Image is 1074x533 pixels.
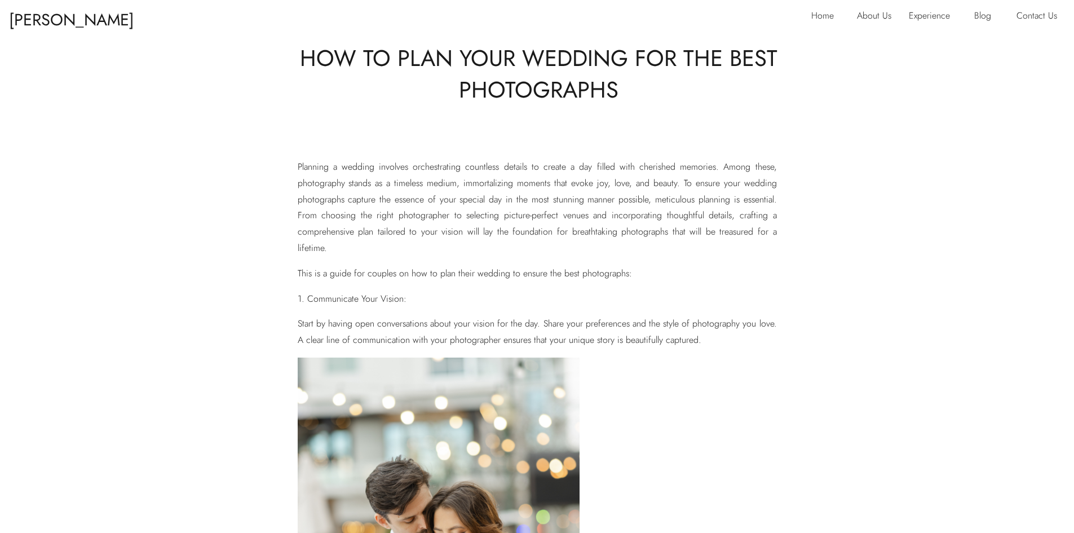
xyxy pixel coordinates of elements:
[974,8,1000,26] a: Blog
[1016,8,1064,26] a: Contact Us
[909,8,959,26] a: Experience
[298,266,777,282] p: This is a guide for couples on how to plan their wedding to ensure the best photographs:
[857,8,901,26] a: About Us
[298,316,777,349] p: Start by having open conversations about your vision for the day. Share your preferences and the ...
[228,42,850,105] h1: How to Plan Your Wedding for the Best Photographs
[811,8,841,26] a: Home
[298,159,777,257] p: Planning a wedding involves orchestrating countless details to create a day filled with cherished...
[9,5,146,26] p: [PERSON_NAME] & [PERSON_NAME]
[298,291,777,307] p: 1. Communicate Your Vision:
